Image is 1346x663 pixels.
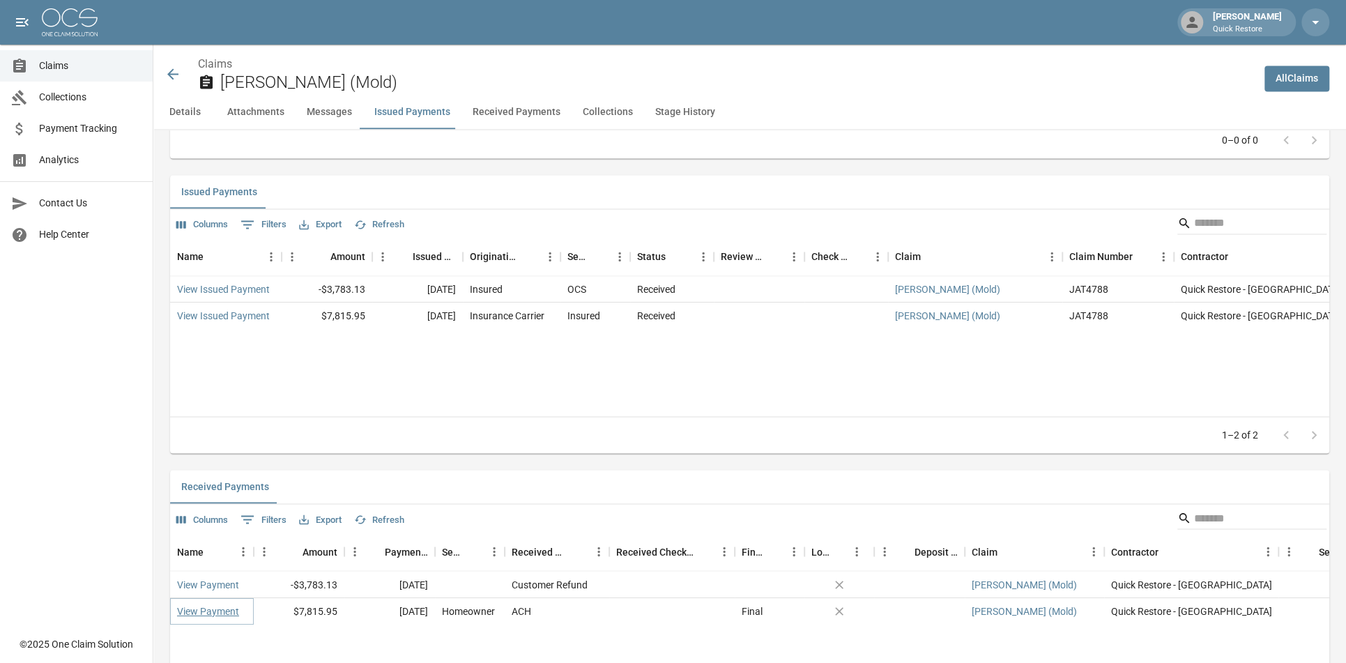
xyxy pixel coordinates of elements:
a: [PERSON_NAME] (Mold) [895,282,1000,296]
button: Sort [831,542,850,561]
div: Claim Number [1062,237,1174,276]
button: Sort [520,247,540,266]
div: Payment Date [385,532,428,571]
div: JAT4788 [1069,309,1108,323]
button: Menu [714,541,735,562]
div: JAT4788 [1069,282,1108,296]
div: Review Status [721,237,764,276]
div: Amount [282,237,372,276]
div: Homeowner [442,604,495,618]
button: Select columns [173,214,231,236]
a: View Issued Payment [177,309,270,323]
button: Sort [311,247,330,266]
button: Refresh [351,214,408,236]
button: Menu [1041,246,1062,267]
div: Contractor [1181,237,1228,276]
button: Menu [1153,246,1174,267]
button: Menu [233,541,254,562]
div: Insured [567,309,600,323]
div: Amount [303,532,337,571]
div: Contractor [1104,532,1278,571]
nav: breadcrumb [198,56,1253,73]
div: Received Check Number [609,532,735,571]
button: Sort [1158,542,1178,561]
button: Menu [372,246,393,267]
div: Amount [330,237,365,276]
span: Help Center [39,227,142,242]
button: Sort [895,542,915,561]
div: Amount [254,532,344,571]
div: Received Check Number [616,532,694,571]
div: related-list tabs [170,470,1329,503]
button: Sort [666,247,685,266]
p: 1–2 of 2 [1222,428,1258,442]
div: [PERSON_NAME] [1207,10,1287,35]
div: Originating From [470,237,520,276]
button: Received Payments [170,470,280,503]
div: $7,815.95 [282,303,372,329]
div: Received Method [505,532,609,571]
h2: [PERSON_NAME] (Mold) [220,73,1253,93]
button: Show filters [237,213,290,236]
button: Menu [1278,541,1299,562]
div: Search [1177,212,1326,237]
a: View Payment [177,604,239,618]
button: Menu [783,541,804,562]
button: Sort [204,247,223,266]
button: Menu [261,246,282,267]
div: Lockbox [811,532,831,571]
span: Claims [39,59,142,73]
a: AllClaims [1264,66,1329,91]
div: related-list tabs [170,175,1329,208]
div: Received [637,309,675,323]
p: Quick Restore [1213,24,1282,36]
button: Issued Payments [363,96,461,129]
button: Received Payments [461,96,572,129]
div: Claim [972,532,997,571]
div: Claim [895,237,921,276]
div: Name [177,532,204,571]
span: Contact Us [39,196,142,211]
button: Sort [569,542,588,561]
button: Sort [921,247,940,266]
div: [DATE] [344,571,435,597]
div: Claim Number [1069,237,1133,276]
img: ocs-logo-white-transparent.png [42,8,98,36]
button: Attachments [216,96,296,129]
button: Messages [296,96,363,129]
div: Review Status [714,237,804,276]
div: Deposit Date [915,532,958,571]
button: Sort [764,542,783,561]
div: Claim [965,532,1104,571]
button: Menu [1083,541,1104,562]
button: Menu [344,541,365,562]
button: Menu [867,246,888,267]
button: Menu [783,246,804,267]
button: Menu [693,246,714,267]
a: [PERSON_NAME] (Mold) [972,604,1077,618]
button: Menu [874,541,895,562]
div: Check Number [804,237,888,276]
div: -$3,783.13 [254,571,344,597]
button: Sort [764,247,783,266]
div: Name [170,532,254,571]
button: Collections [572,96,644,129]
a: [PERSON_NAME] (Mold) [972,577,1077,591]
div: Name [177,237,204,276]
div: Originating From [463,237,560,276]
button: Sort [1299,542,1319,561]
div: [DATE] [372,276,463,303]
div: Sender [435,532,505,571]
button: Sort [1133,247,1152,266]
div: Received [637,282,675,296]
div: Issued Date [413,237,456,276]
div: Lockbox [804,532,874,571]
button: Menu [609,246,630,267]
button: Sort [997,542,1017,561]
button: Export [296,214,345,236]
button: Sort [393,247,413,266]
a: Claims [198,57,232,70]
div: Received Method [512,532,569,571]
button: Sort [1228,247,1248,266]
div: © 2025 One Claim Solution [20,637,133,651]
